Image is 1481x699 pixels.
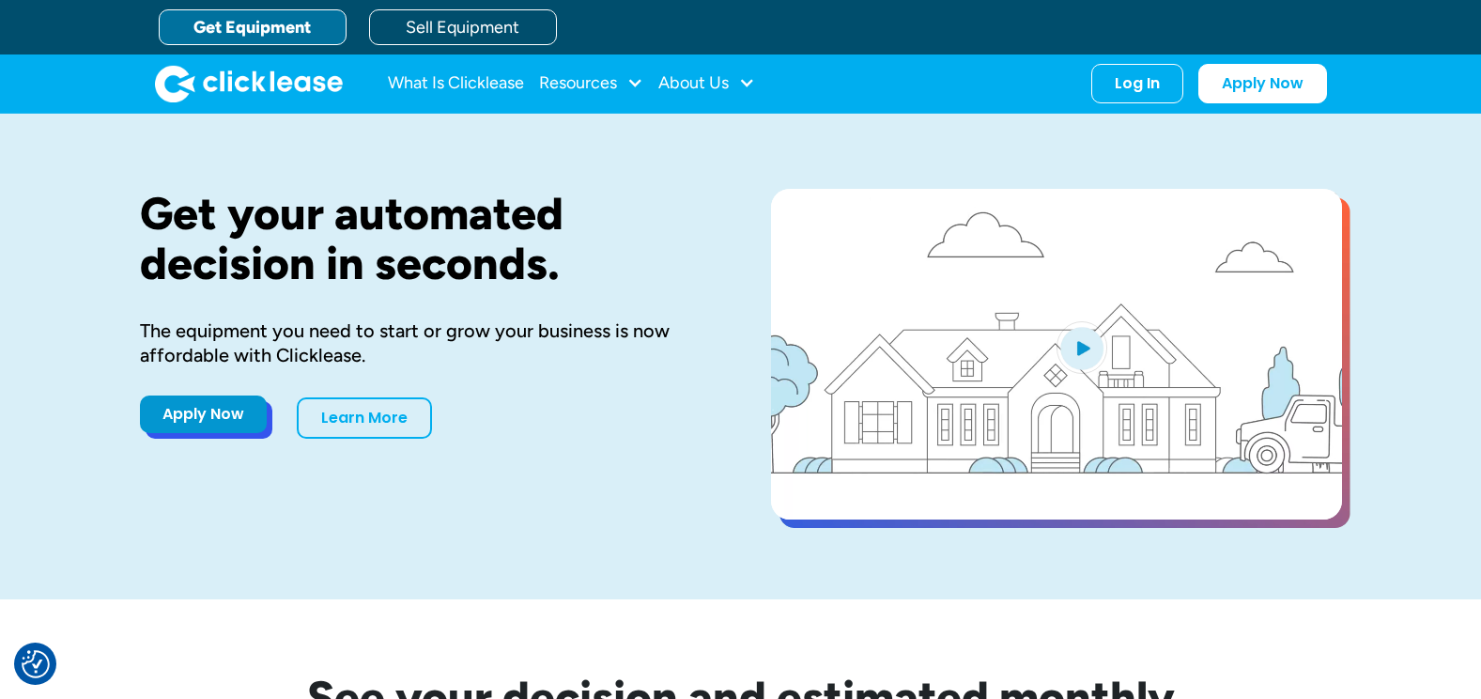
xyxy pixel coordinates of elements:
div: Resources [539,65,643,102]
a: Apply Now [140,396,267,433]
button: Consent Preferences [22,650,50,678]
div: The equipment you need to start or grow your business is now affordable with Clicklease. [140,318,711,367]
div: About Us [658,65,755,102]
div: Log In [1115,74,1160,93]
a: Learn More [297,397,432,439]
h1: Get your automated decision in seconds. [140,189,711,288]
a: home [155,65,343,102]
a: Get Equipment [159,9,347,45]
img: Clicklease logo [155,65,343,102]
a: What Is Clicklease [388,65,524,102]
img: Revisit consent button [22,650,50,678]
a: open lightbox [771,189,1342,520]
img: Blue play button logo on a light blue circular background [1057,321,1107,374]
a: Apply Now [1198,64,1327,103]
a: Sell Equipment [369,9,557,45]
